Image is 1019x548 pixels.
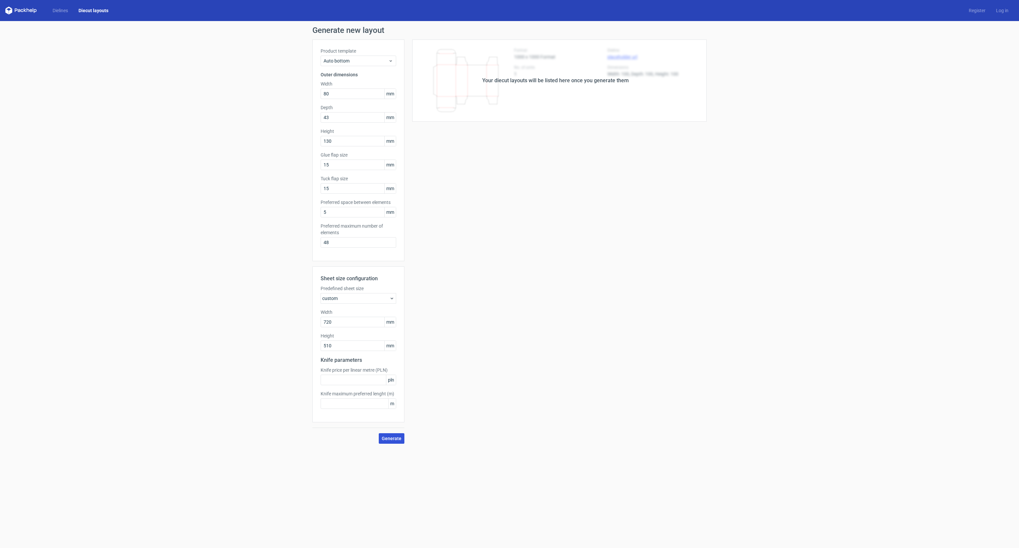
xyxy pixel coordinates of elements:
[384,341,396,351] span: mm
[963,7,991,14] a: Register
[312,26,707,34] h1: Generate new layout
[482,77,629,85] div: Your diecut layouts will be listed here once you generate them
[321,275,396,283] h2: Sheet size configuration
[321,81,396,87] label: Width
[384,136,396,146] span: mm
[321,223,396,236] label: Preferred maximum number of elements
[321,285,396,292] label: Predefined sheet size
[384,184,396,193] span: mm
[321,128,396,135] label: Height
[388,399,396,409] span: m
[991,7,1014,14] a: Log in
[321,356,396,364] h2: Knife parameters
[321,390,396,397] label: Knife maximum preferred lenght (m)
[321,152,396,158] label: Glue flap size
[384,112,396,122] span: mm
[321,340,396,351] input: custom
[321,367,396,373] label: Knife price per linear metre (PLN)
[321,317,396,327] input: custom
[384,160,396,170] span: mm
[384,207,396,217] span: mm
[324,58,388,64] span: Auto bottom
[321,199,396,206] label: Preferred space between elements
[386,375,396,385] span: pln
[321,175,396,182] label: Tuck flap size
[321,333,396,339] label: Height
[321,71,396,78] h3: Outer dimensions
[384,317,396,327] span: mm
[379,433,404,444] button: Generate
[384,89,396,99] span: mm
[321,48,396,54] label: Product template
[321,309,396,315] label: Width
[321,104,396,111] label: Depth
[382,436,401,441] span: Generate
[73,7,114,14] a: Diecut layouts
[47,7,73,14] a: Dielines
[321,293,396,304] div: custom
